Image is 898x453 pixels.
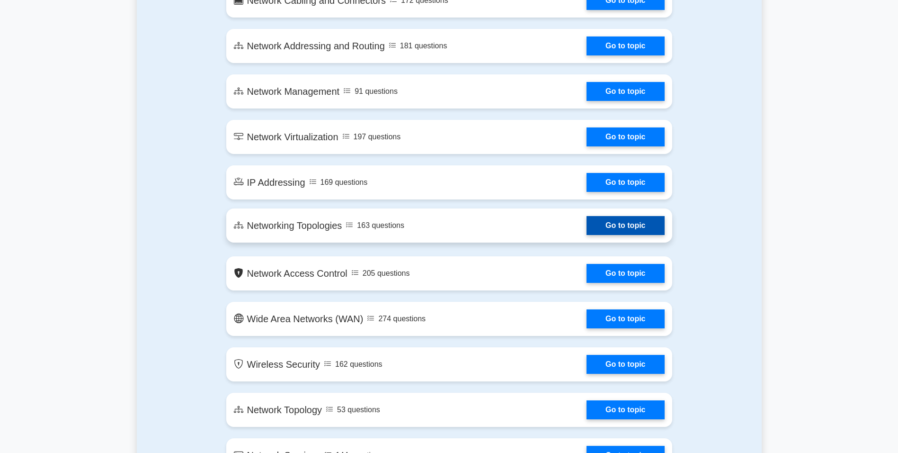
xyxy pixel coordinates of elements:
[587,355,664,374] a: Go to topic
[587,127,664,146] a: Go to topic
[587,82,664,101] a: Go to topic
[587,264,664,283] a: Go to topic
[587,173,664,192] a: Go to topic
[587,309,664,328] a: Go to topic
[587,400,664,419] a: Go to topic
[587,216,664,235] a: Go to topic
[587,36,664,55] a: Go to topic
